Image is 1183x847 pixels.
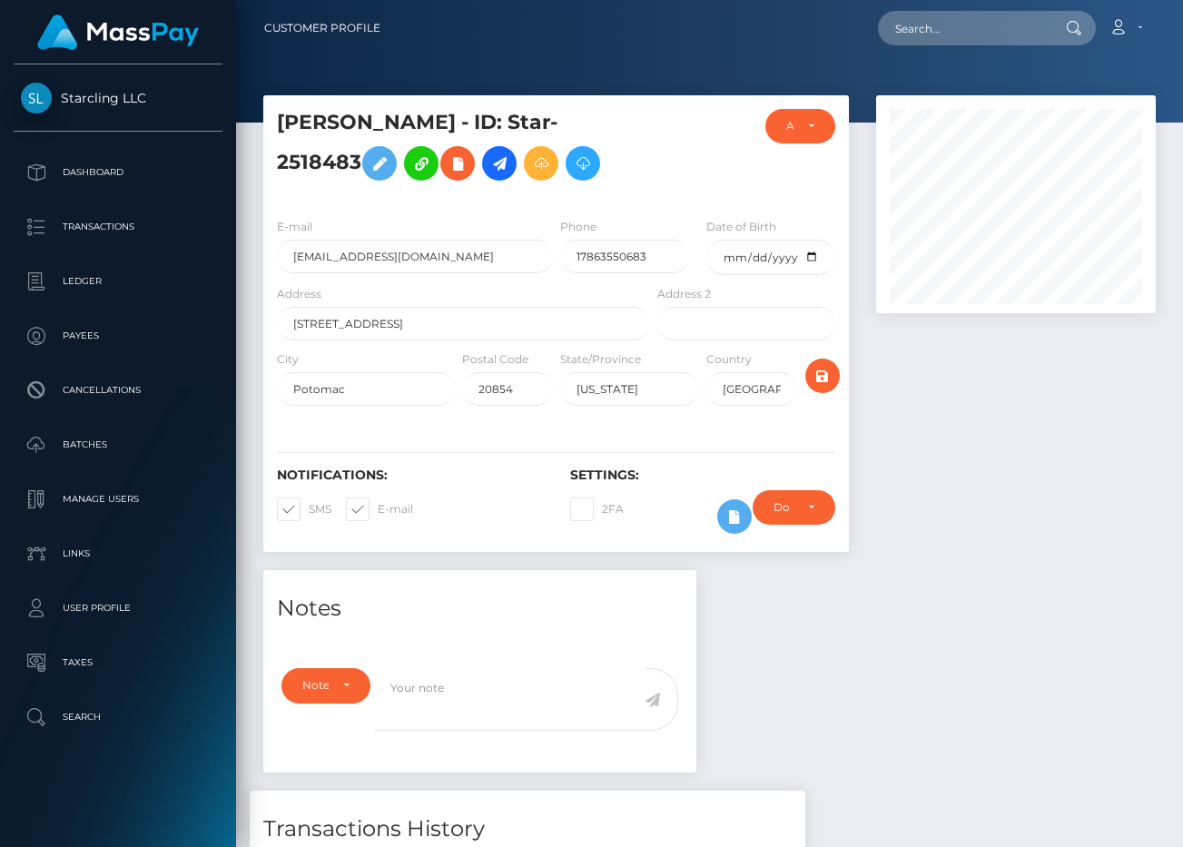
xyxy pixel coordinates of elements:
[765,109,836,143] button: ACTIVE
[657,286,711,302] label: Address 2
[21,213,215,241] p: Transactions
[462,351,528,368] label: Postal Code
[14,422,222,468] a: Batches
[753,490,835,525] button: Do not require
[570,468,836,483] h6: Settings:
[14,531,222,576] a: Links
[37,15,199,50] img: MassPay Logo
[14,204,222,250] a: Transactions
[21,540,215,567] p: Links
[277,286,321,302] label: Address
[263,813,792,845] h4: Transactions History
[560,351,641,368] label: State/Province
[21,431,215,458] p: Batches
[14,313,222,359] a: Payees
[21,322,215,350] p: Payees
[277,351,299,368] label: City
[277,497,331,521] label: SMS
[302,678,329,693] div: Note Type
[14,368,222,413] a: Cancellations
[21,159,215,186] p: Dashboard
[21,486,215,513] p: Manage Users
[570,497,624,521] label: 2FA
[21,595,215,622] p: User Profile
[14,90,222,106] span: Starcling LLC
[14,640,222,685] a: Taxes
[21,83,52,113] img: Starcling LLC
[706,219,776,235] label: Date of Birth
[277,109,640,190] h5: [PERSON_NAME] - ID: Star-2518483
[786,119,794,133] div: ACTIVE
[878,11,1049,45] input: Search...
[14,694,222,740] a: Search
[277,468,543,483] h6: Notifications:
[14,150,222,195] a: Dashboard
[21,268,215,295] p: Ledger
[21,704,215,731] p: Search
[277,219,312,235] label: E-mail
[21,377,215,404] p: Cancellations
[14,259,222,304] a: Ledger
[560,219,596,235] label: Phone
[346,497,413,521] label: E-mail
[277,593,683,625] h4: Notes
[706,351,752,368] label: Country
[482,146,517,181] a: Initiate Payout
[264,9,380,47] a: Customer Profile
[21,649,215,676] p: Taxes
[774,500,794,515] div: Do not require
[14,586,222,631] a: User Profile
[14,477,222,522] a: Manage Users
[281,668,370,703] button: Note Type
